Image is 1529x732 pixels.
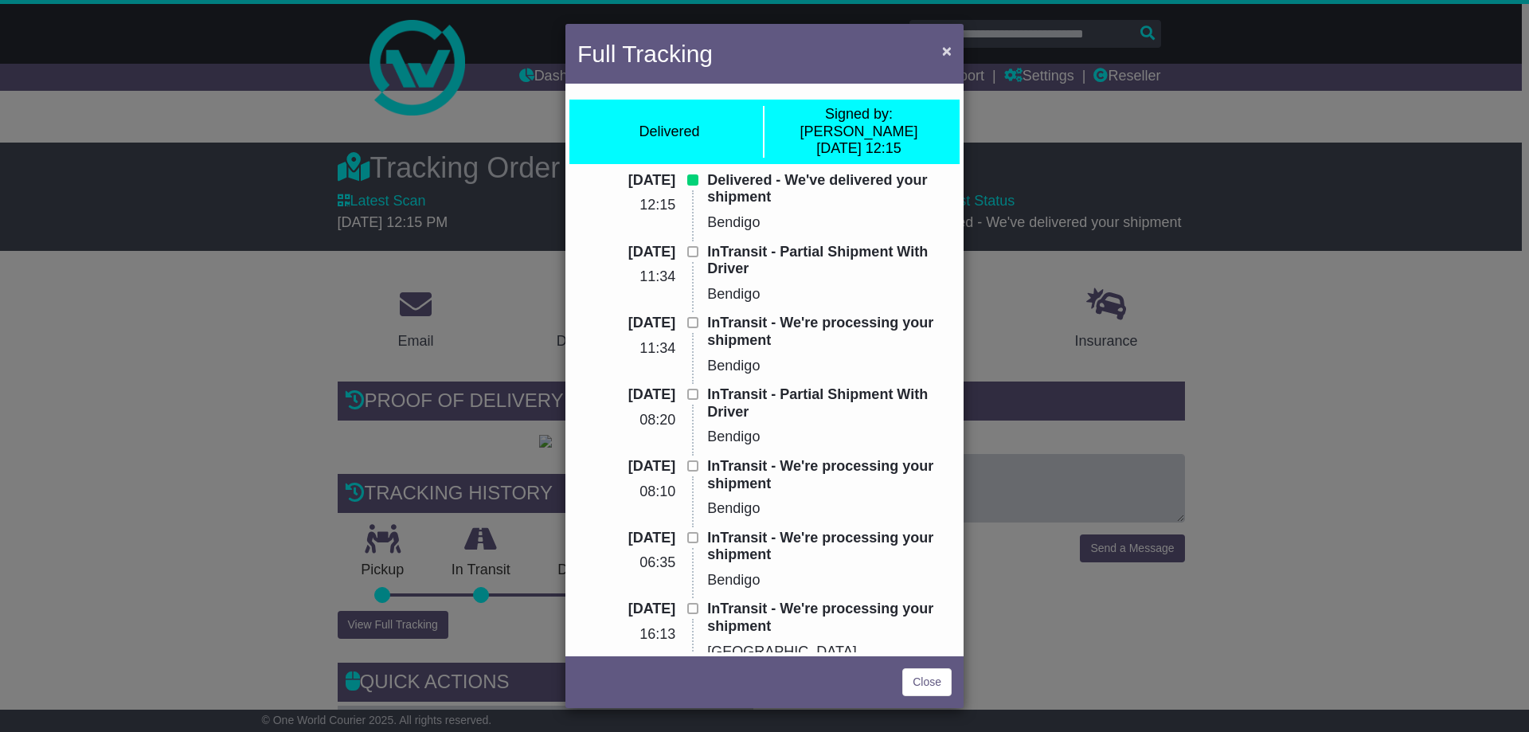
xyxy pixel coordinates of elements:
[902,668,952,696] a: Close
[577,483,675,501] p: 08:10
[577,197,675,214] p: 12:15
[639,123,699,141] div: Delivered
[577,601,675,618] p: [DATE]
[707,244,952,278] p: InTransit - Partial Shipment With Driver
[772,106,945,158] div: [PERSON_NAME] [DATE] 12:15
[707,530,952,564] p: InTransit - We're processing your shipment
[577,458,675,476] p: [DATE]
[707,315,952,349] p: InTransit - We're processing your shipment
[707,358,952,375] p: Bendigo
[577,554,675,572] p: 06:35
[707,214,952,232] p: Bendigo
[577,172,675,190] p: [DATE]
[577,412,675,429] p: 08:20
[707,644,952,661] p: [GEOGRAPHIC_DATA]
[577,340,675,358] p: 11:34
[577,530,675,547] p: [DATE]
[707,572,952,589] p: Bendigo
[942,41,952,60] span: ×
[577,386,675,404] p: [DATE]
[577,244,675,261] p: [DATE]
[577,315,675,332] p: [DATE]
[934,34,960,67] button: Close
[707,286,952,303] p: Bendigo
[707,386,952,421] p: InTransit - Partial Shipment With Driver
[577,36,713,72] h4: Full Tracking
[707,500,952,518] p: Bendigo
[707,172,952,206] p: Delivered - We've delivered your shipment
[577,268,675,286] p: 11:34
[707,458,952,492] p: InTransit - We're processing your shipment
[577,626,675,644] p: 16:13
[825,106,893,122] span: Signed by:
[707,601,952,635] p: InTransit - We're processing your shipment
[707,429,952,446] p: Bendigo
